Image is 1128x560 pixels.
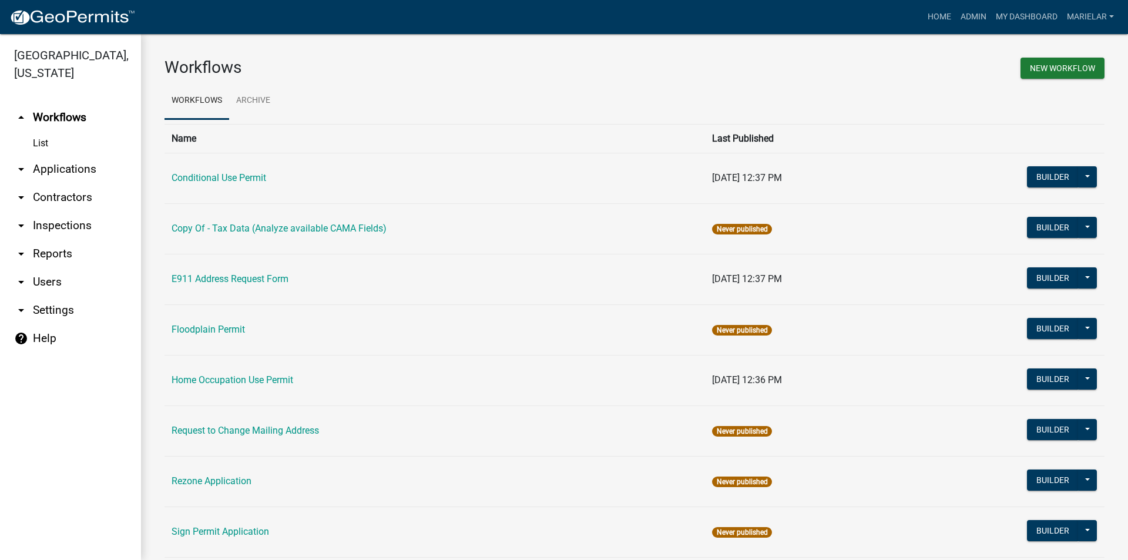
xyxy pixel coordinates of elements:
i: arrow_drop_down [14,247,28,261]
a: Request to Change Mailing Address [172,425,319,436]
span: Never published [712,426,771,437]
button: Builder [1027,368,1079,390]
a: My Dashboard [991,6,1062,28]
a: Home [923,6,956,28]
span: [DATE] 12:36 PM [712,374,782,385]
button: Builder [1027,419,1079,440]
i: arrow_drop_down [14,303,28,317]
span: Never published [712,325,771,336]
i: arrow_drop_down [14,190,28,204]
button: Builder [1027,217,1079,238]
a: Copy Of - Tax Data (Analyze available CAMA Fields) [172,223,387,234]
span: [DATE] 12:37 PM [712,273,782,284]
button: Builder [1027,267,1079,289]
a: Sign Permit Application [172,526,269,537]
a: Admin [956,6,991,28]
a: Home Occupation Use Permit [172,374,293,385]
button: Builder [1027,520,1079,541]
span: Never published [712,477,771,487]
button: Builder [1027,318,1079,339]
th: Last Published [705,124,903,153]
span: Never published [712,527,771,538]
button: Builder [1027,166,1079,187]
button: Builder [1027,470,1079,491]
a: Workflows [164,82,229,120]
button: New Workflow [1020,58,1104,79]
i: help [14,331,28,346]
a: Floodplain Permit [172,324,245,335]
a: E911 Address Request Form [172,273,288,284]
th: Name [164,124,705,153]
span: [DATE] 12:37 PM [712,172,782,183]
span: Never published [712,224,771,234]
i: arrow_drop_down [14,275,28,289]
i: arrow_drop_down [14,219,28,233]
i: arrow_drop_down [14,162,28,176]
a: Archive [229,82,277,120]
a: Rezone Application [172,475,251,487]
i: arrow_drop_up [14,110,28,125]
a: Conditional Use Permit [172,172,266,183]
a: marielar [1062,6,1119,28]
h3: Workflows [164,58,626,78]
